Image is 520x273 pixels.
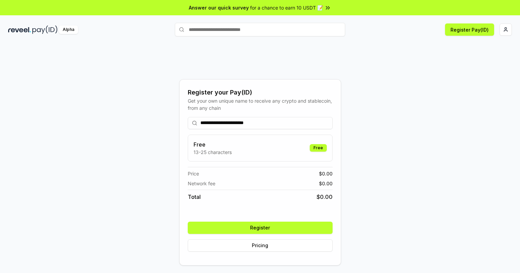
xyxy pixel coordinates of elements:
[445,23,494,36] button: Register Pay(ID)
[317,193,333,201] span: $ 0.00
[188,88,333,97] div: Register your Pay(ID)
[188,193,201,201] span: Total
[188,97,333,112] div: Get your own unique name to receive any crypto and stablecoin, from any chain
[194,149,232,156] p: 13-25 characters
[188,180,215,187] span: Network fee
[319,170,333,177] span: $ 0.00
[319,180,333,187] span: $ 0.00
[188,222,333,234] button: Register
[188,239,333,252] button: Pricing
[188,170,199,177] span: Price
[59,25,78,34] div: Alpha
[250,4,323,11] span: for a chance to earn 10 USDT 📝
[8,25,31,34] img: reveel_dark
[310,144,327,152] div: Free
[189,4,249,11] span: Answer our quick survey
[32,25,58,34] img: pay_id
[194,140,232,149] h3: Free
